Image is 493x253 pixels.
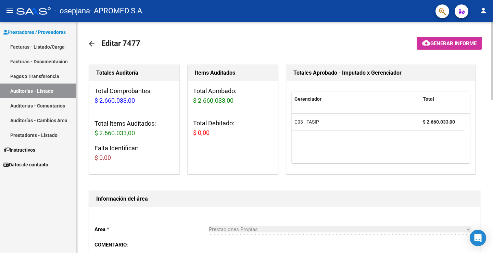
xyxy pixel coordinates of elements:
datatable-header-cell: Gerenciador [292,92,420,106]
span: Generar informe [430,40,477,47]
h1: Items Auditados [195,67,271,78]
span: $ 0,00 [193,129,210,136]
span: - APROMED S.A. [90,3,144,18]
span: Editar 7477 [101,39,140,48]
span: $ 0,00 [94,154,111,161]
h1: Información del área [96,193,473,204]
span: - osepjana [54,3,90,18]
span: Total [423,96,434,102]
span: Datos de contacto [3,161,48,168]
span: $ 2.660.033,00 [94,97,135,104]
strong: COMENTARIO [94,242,127,248]
h3: Total Aprobado: [193,86,273,105]
span: Prestaciones Propias [209,226,258,232]
span: Prestadores / Proveedores [3,28,66,36]
span: Gerenciador [294,96,321,102]
mat-icon: cloud_download [422,39,430,47]
mat-icon: menu [5,7,14,15]
h3: Total Debitado: [193,118,273,138]
h3: Falta Identificar: [94,143,174,163]
span: $ 2.660.033,00 [94,129,135,137]
span: Instructivos [3,146,35,154]
h1: Totales Aprobado - Imputado x Gerenciador [293,67,468,78]
div: Open Intercom Messenger [470,230,486,246]
strong: $ 2.660.033,00 [423,119,455,125]
p: Area * [94,226,209,233]
mat-icon: person [479,7,488,15]
span: $ 2.660.033,00 [193,97,233,104]
button: Generar informe [417,37,482,50]
datatable-header-cell: Total [420,92,465,106]
h1: Totales Auditoría [96,67,172,78]
span: : [94,242,128,248]
mat-icon: arrow_back [88,40,96,48]
h3: Total Comprobantes: [94,86,174,105]
h3: Total Items Auditados: [94,119,174,138]
span: C03 - FASIP [294,119,319,125]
